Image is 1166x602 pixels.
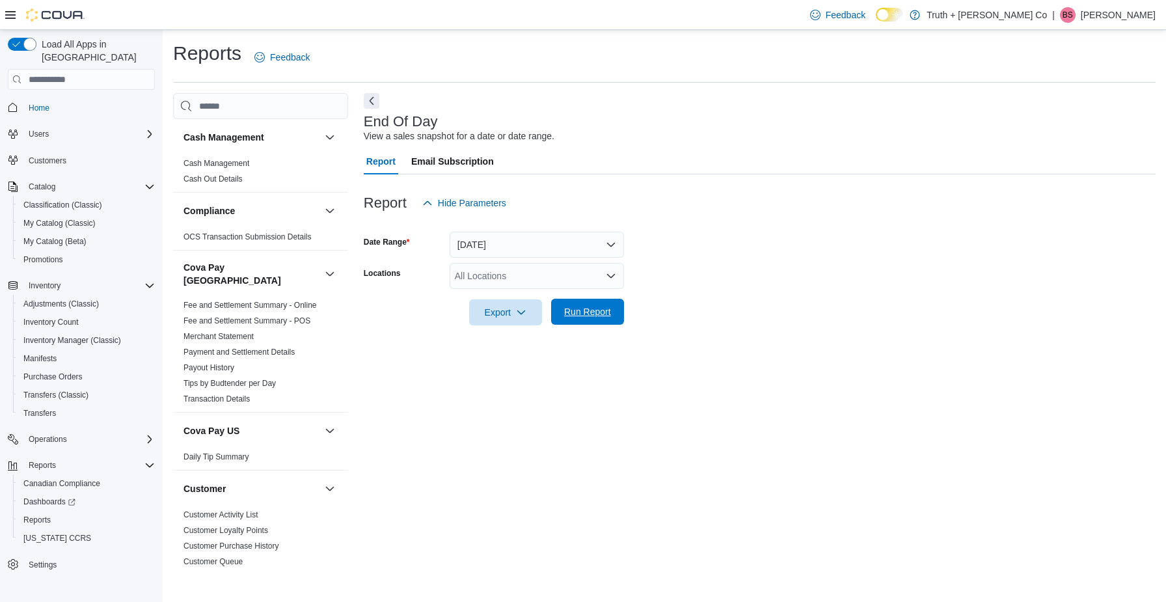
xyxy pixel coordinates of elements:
span: Run Report [564,305,611,318]
a: Feedback [805,2,871,28]
button: Operations [3,430,160,448]
span: Reports [23,458,155,473]
a: Fee and Settlement Summary - Online [183,301,317,310]
button: Compliance [322,203,338,219]
span: Transfers (Classic) [18,387,155,403]
button: Users [23,126,54,142]
span: Promotions [18,252,155,267]
h3: End Of Day [364,114,438,130]
span: Catalog [29,182,55,192]
a: Transfers (Classic) [18,387,94,403]
span: Classification (Classic) [18,197,155,213]
h3: Cova Pay US [183,424,239,437]
button: Catalog [23,179,61,195]
span: My Catalog (Classic) [18,215,155,231]
a: Canadian Compliance [18,476,105,491]
a: Tips by Budtender per Day [183,379,276,388]
h1: Reports [173,40,241,66]
span: Canadian Compliance [23,478,100,489]
span: Users [23,126,155,142]
label: Locations [364,268,401,279]
span: Inventory [23,278,155,294]
span: Home [29,103,49,113]
a: OCS Transaction Submission Details [183,232,312,241]
label: Date Range [364,237,410,247]
button: Reports [23,458,61,473]
span: Reports [18,512,155,528]
a: Adjustments (Classic) [18,296,104,312]
span: Adjustments (Classic) [23,299,99,309]
span: Dashboards [18,494,155,510]
a: [US_STATE] CCRS [18,530,96,546]
button: Inventory Count [13,313,160,331]
a: Customer Purchase History [183,541,279,551]
span: BS [1063,7,1073,23]
div: Cova Pay US [173,449,348,470]
span: Operations [23,431,155,447]
span: Export [477,299,534,325]
span: Manifests [18,351,155,366]
span: Feedback [270,51,310,64]
span: Promotions [23,254,63,265]
button: My Catalog (Classic) [13,214,160,232]
a: Feedback [249,44,315,70]
span: Purchase Orders [23,372,83,382]
div: Brad Styles [1060,7,1076,23]
a: Merchant Statement [183,332,254,341]
a: My Catalog (Beta) [18,234,92,249]
button: Canadian Compliance [13,474,160,493]
span: Reports [29,460,56,471]
a: Classification (Classic) [18,197,107,213]
span: My Catalog (Classic) [23,218,96,228]
span: Purchase Orders [18,369,155,385]
a: Customers [23,153,72,169]
button: Promotions [13,251,160,269]
span: My Catalog (Beta) [23,236,87,247]
div: View a sales snapshot for a date or date range. [364,130,554,143]
button: Users [3,125,160,143]
button: Home [3,98,160,116]
button: Cova Pay US [183,424,319,437]
button: Catalog [3,178,160,196]
span: Operations [29,434,67,445]
button: Operations [23,431,72,447]
p: | [1052,7,1055,23]
div: Cash Management [173,156,348,192]
button: Customer [322,481,338,497]
button: Open list of options [606,271,616,281]
span: Inventory Count [23,317,79,327]
a: My Catalog (Classic) [18,215,101,231]
button: Cova Pay US [322,423,338,439]
span: Settings [29,560,57,570]
a: Settings [23,557,62,573]
span: My Catalog (Beta) [18,234,155,249]
button: Compliance [183,204,319,217]
span: Transfers (Classic) [23,390,88,400]
span: Email Subscription [411,148,494,174]
button: Reports [3,456,160,474]
span: Canadian Compliance [18,476,155,491]
span: Manifests [23,353,57,364]
button: Reports [13,511,160,529]
a: Customer Activity List [183,510,258,519]
span: Adjustments (Classic) [18,296,155,312]
button: Transfers (Classic) [13,386,160,404]
button: Cova Pay [GEOGRAPHIC_DATA] [183,261,319,287]
a: Reports [18,512,56,528]
span: Customers [29,156,66,166]
button: Manifests [13,349,160,368]
button: Hide Parameters [417,190,511,216]
span: Dashboards [23,497,75,507]
button: Inventory [3,277,160,295]
a: Inventory Count [18,314,84,330]
button: Export [469,299,542,325]
a: Manifests [18,351,62,366]
button: Next [364,93,379,109]
span: Hide Parameters [438,197,506,210]
a: Payout History [183,363,234,372]
span: Inventory Manager (Classic) [18,333,155,348]
a: Cash Out Details [183,174,243,184]
button: Run Report [551,299,624,325]
button: Classification (Classic) [13,196,160,214]
button: Adjustments (Classic) [13,295,160,313]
